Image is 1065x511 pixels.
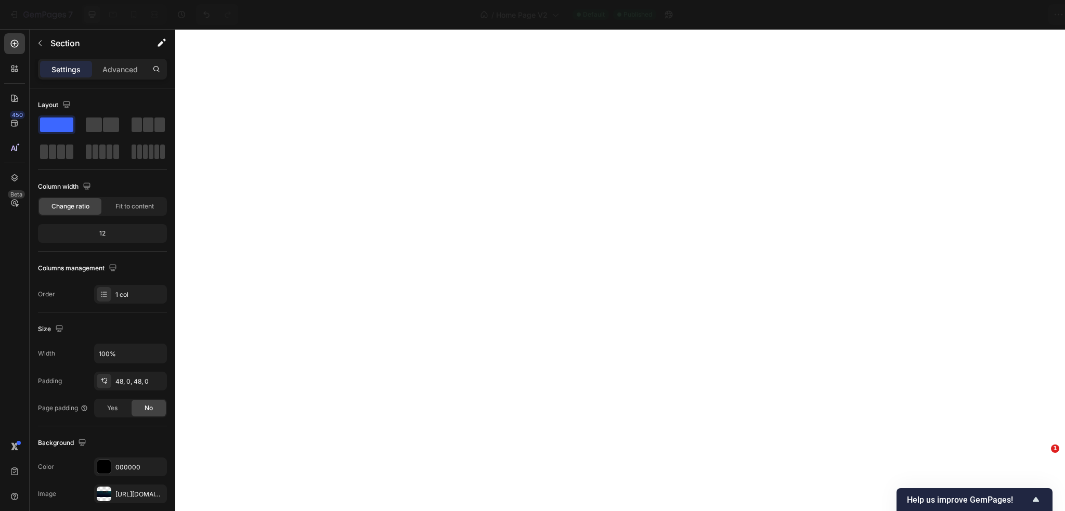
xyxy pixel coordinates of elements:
div: Beta [8,190,25,199]
div: Page padding [38,403,88,413]
button: Save [957,4,992,25]
div: 1 col [115,290,164,299]
span: Published [624,10,652,19]
div: Column width [38,180,93,194]
input: Auto [95,344,166,363]
span: 1 [1051,444,1059,453]
div: Order [38,290,55,299]
p: Advanced [102,64,138,75]
p: 7 [68,8,73,21]
span: Default [583,10,605,19]
div: 450 [10,111,25,119]
div: Size [38,322,66,336]
div: Background [38,436,88,450]
div: Color [38,462,54,471]
div: Undo/Redo [196,4,238,25]
div: 000000 [115,463,164,472]
span: Help us improve GemPages! [907,495,1030,505]
iframe: Design area [175,29,1065,511]
div: 48, 0, 48, 0 [115,377,164,386]
span: / [491,9,494,20]
span: Yes [107,403,118,413]
span: Save [966,10,983,19]
button: Publish [996,4,1040,25]
div: Width [38,349,55,358]
button: 7 [4,4,77,25]
span: Home Page V2 [496,9,548,20]
p: Section [50,37,136,49]
div: Image [38,489,56,499]
div: [URL][DOMAIN_NAME] [115,490,164,499]
span: Fit to content [115,202,154,211]
span: No [145,403,153,413]
button: Show survey - Help us improve GemPages! [907,493,1042,506]
iframe: Intercom live chat [1030,460,1055,485]
div: Columns management [38,261,119,276]
p: Settings [51,64,81,75]
span: Change ratio [51,202,89,211]
div: Publish [1005,9,1031,20]
div: Padding [38,376,62,386]
div: Layout [38,98,73,112]
div: 12 [40,226,165,241]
